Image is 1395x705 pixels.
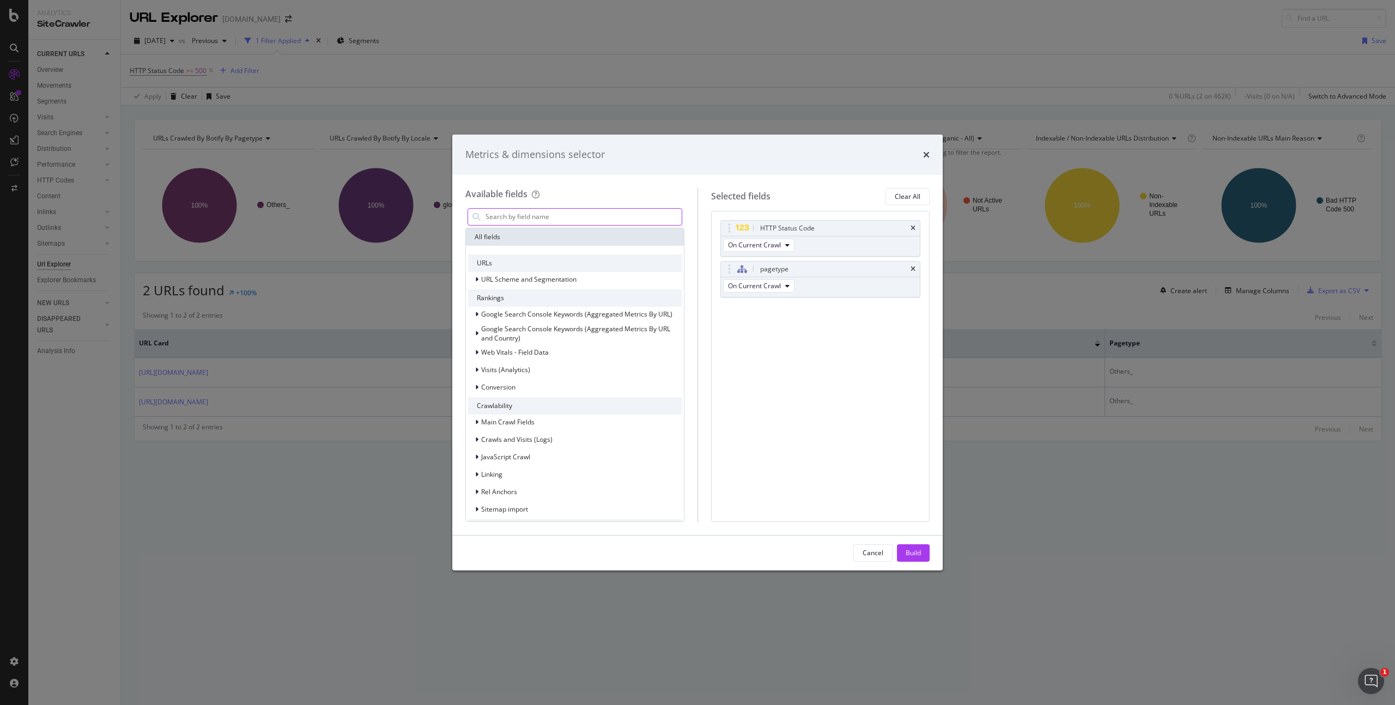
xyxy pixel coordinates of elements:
[481,435,553,444] span: Crawls and Visits (Logs)
[853,544,893,562] button: Cancel
[760,223,815,234] div: HTTP Status Code
[468,254,682,272] div: URLs
[481,470,502,479] span: Linking
[481,487,517,496] span: Rel Anchors
[1358,668,1384,694] iframe: Intercom live chat
[728,281,781,290] span: On Current Crawl
[481,452,530,461] span: JavaScript Crawl
[1380,668,1389,677] span: 1
[484,209,682,225] input: Search by field name
[481,348,549,357] span: Web Vitals - Field Data
[911,266,915,272] div: times
[481,382,515,392] span: Conversion
[760,264,789,275] div: pagetype
[468,289,682,307] div: Rankings
[723,239,794,252] button: On Current Crawl
[481,275,577,284] span: URL Scheme and Segmentation
[923,148,930,162] div: times
[720,220,921,257] div: HTTP Status CodetimesOn Current Crawl
[897,544,930,562] button: Build
[452,135,943,570] div: modal
[906,548,921,557] div: Build
[481,365,530,374] span: Visits (Analytics)
[911,225,915,232] div: times
[863,548,883,557] div: Cancel
[465,188,527,200] div: Available fields
[465,148,605,162] div: Metrics & dimensions selector
[720,261,921,297] div: pagetypetimesOn Current Crawl
[895,192,920,201] div: Clear All
[728,240,781,250] span: On Current Crawl
[481,309,672,319] span: Google Search Console Keywords (Aggregated Metrics By URL)
[723,279,794,293] button: On Current Crawl
[711,190,771,203] div: Selected fields
[468,519,682,537] div: Content
[481,505,528,514] span: Sitemap import
[885,188,930,205] button: Clear All
[468,397,682,415] div: Crawlability
[481,324,670,343] span: Google Search Console Keywords (Aggregated Metrics By URL and Country)
[481,417,535,427] span: Main Crawl Fields
[466,228,684,246] div: All fields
